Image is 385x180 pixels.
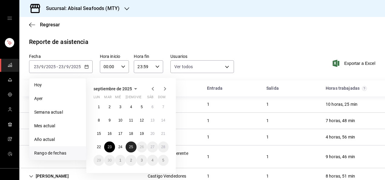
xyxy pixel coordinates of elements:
button: Exportar a Excel [334,60,375,67]
button: 19 de septiembre de 2025 [137,128,147,139]
abbr: 1 de octubre de 2025 [119,158,121,162]
div: Cell [202,132,214,143]
div: Cell [202,99,214,110]
abbr: 10 de septiembre de 2025 [118,118,122,122]
span: - [57,64,58,69]
input: -- [58,64,64,69]
span: / [44,64,46,69]
div: HeadCell [202,83,262,94]
button: 27 de septiembre de 2025 [147,142,158,152]
div: Cell [24,151,74,162]
button: 5 de octubre de 2025 [158,155,169,166]
div: Cell [321,99,362,110]
abbr: 26 de septiembre de 2025 [140,145,144,149]
button: 1 de septiembre de 2025 [94,102,104,112]
button: 9 de septiembre de 2025 [104,115,115,126]
button: 3 de septiembre de 2025 [115,102,126,112]
abbr: 13 de septiembre de 2025 [150,118,154,122]
abbr: 5 de octubre de 2025 [162,158,164,162]
abbr: 5 de septiembre de 2025 [141,105,143,109]
abbr: 15 de septiembre de 2025 [97,132,101,136]
button: 2 de septiembre de 2025 [104,102,115,112]
div: Cell [262,132,274,143]
abbr: 18 de septiembre de 2025 [129,132,133,136]
div: Cell [24,132,74,143]
abbr: 12 de septiembre de 2025 [140,118,144,122]
div: Reporte de asistencia [29,37,88,46]
h3: Sucursal: Abisal Seafoods (MTY) [41,5,120,12]
abbr: 11 de septiembre de 2025 [129,118,133,122]
div: HeadCell [262,83,321,94]
button: 30 de septiembre de 2025 [104,155,115,166]
button: 10 de septiembre de 2025 [115,115,126,126]
button: 11 de septiembre de 2025 [126,115,136,126]
div: Row [19,113,385,129]
label: Hora fin [134,54,163,58]
span: Ayer [34,95,81,102]
button: 16 de septiembre de 2025 [104,128,115,139]
abbr: 16 de septiembre de 2025 [107,132,111,136]
div: Row [19,129,385,145]
button: 12 de septiembre de 2025 [137,115,147,126]
abbr: 1 de septiembre de 2025 [98,105,100,109]
span: Mes actual [34,123,81,129]
button: 2 de octubre de 2025 [126,155,136,166]
button: 18 de septiembre de 2025 [126,128,136,139]
abbr: viernes [137,95,141,102]
input: -- [34,64,39,69]
div: Cell [202,115,214,126]
button: 8 de septiembre de 2025 [94,115,104,126]
abbr: 8 de septiembre de 2025 [98,118,100,122]
span: / [69,64,71,69]
div: Cell [262,99,274,110]
div: HeadCell [24,83,143,94]
abbr: 19 de septiembre de 2025 [140,132,144,136]
span: / [39,64,41,69]
abbr: 22 de septiembre de 2025 [97,145,101,149]
button: Regresar [29,22,60,28]
abbr: 29 de septiembre de 2025 [97,158,101,162]
abbr: miércoles [115,95,121,102]
abbr: 4 de octubre de 2025 [151,158,153,162]
abbr: martes [104,95,111,102]
span: / [64,64,66,69]
button: 22 de septiembre de 2025 [94,142,104,152]
input: ---- [46,64,56,69]
label: Usuarios [170,54,234,58]
button: 6 de septiembre de 2025 [147,102,158,112]
button: 5 de septiembre de 2025 [137,102,147,112]
input: -- [66,64,69,69]
button: 7 de septiembre de 2025 [158,102,169,112]
button: 15 de septiembre de 2025 [94,128,104,139]
span: Rango de fechas [34,150,81,156]
button: 24 de septiembre de 2025 [115,142,126,152]
span: Semana actual [34,109,81,115]
abbr: 7 de septiembre de 2025 [162,105,164,109]
button: 4 de septiembre de 2025 [126,102,136,112]
button: 21 de septiembre de 2025 [158,128,169,139]
div: Cell [262,151,274,162]
abbr: 20 de septiembre de 2025 [150,132,154,136]
abbr: 2 de octubre de 2025 [130,158,132,162]
abbr: lunes [94,95,100,102]
abbr: 3 de octubre de 2025 [141,158,143,162]
abbr: 24 de septiembre de 2025 [118,145,122,149]
button: 25 de septiembre de 2025 [126,142,136,152]
button: septiembre de 2025 [94,85,139,92]
button: 14 de septiembre de 2025 [158,115,169,126]
button: 29 de septiembre de 2025 [94,155,104,166]
button: 28 de septiembre de 2025 [158,142,169,152]
div: Head [19,80,385,96]
div: Cell [24,115,74,126]
abbr: sábado [147,95,153,102]
div: Castigo Vendedores [148,173,186,179]
label: Hora inicio [100,54,129,58]
div: Cell [321,115,360,126]
abbr: 9 de septiembre de 2025 [109,118,111,122]
label: Fecha [29,54,93,58]
div: Row [19,145,385,168]
span: septiembre de 2025 [94,86,132,91]
div: Cell [321,151,360,162]
abbr: jueves [126,95,161,102]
